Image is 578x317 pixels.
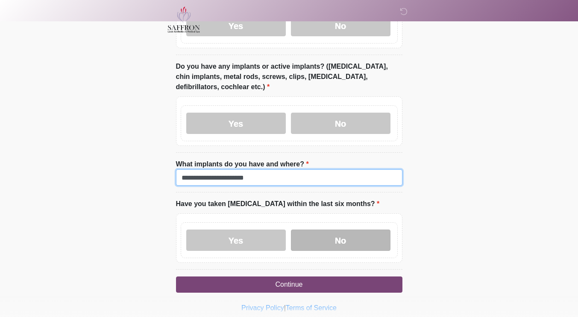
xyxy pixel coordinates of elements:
[186,113,286,134] label: Yes
[286,304,337,311] a: Terms of Service
[284,304,286,311] a: |
[241,304,284,311] a: Privacy Policy
[167,6,201,33] img: Saffron Laser Aesthetics and Medical Spa Logo
[176,61,402,92] label: Do you have any implants or active implants? ([MEDICAL_DATA], chin implants, metal rods, screws, ...
[291,230,390,251] label: No
[186,230,286,251] label: Yes
[291,113,390,134] label: No
[176,276,402,293] button: Continue
[176,199,380,209] label: Have you taken [MEDICAL_DATA] within the last six months?
[176,159,309,169] label: What implants do you have and where?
